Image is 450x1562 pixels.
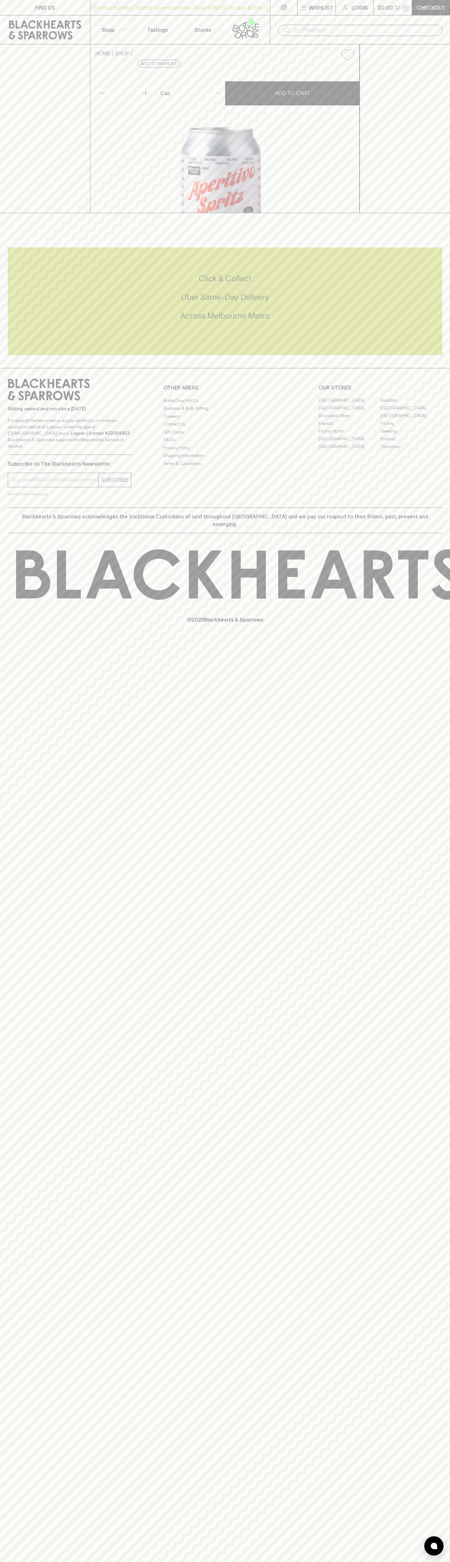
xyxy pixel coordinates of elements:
[8,491,131,497] p: We will never spam you
[381,443,442,451] a: Thornbury
[319,435,381,443] a: [GEOGRAPHIC_DATA]
[194,26,211,34] p: Stores
[225,81,360,105] button: ADD TO CART
[381,435,442,443] a: Prahran
[13,513,437,528] p: Blackhearts & Sparrows acknowledges the traditional Custodians of land throughout [GEOGRAPHIC_DAT...
[8,460,131,468] p: Subscribe to The Blackhearts Newsletter
[96,50,110,56] a: HOME
[381,404,442,412] a: [GEOGRAPHIC_DATA]
[319,384,442,391] p: OUR STORES
[404,6,406,9] p: 0
[163,397,287,404] a: Bottle Drop FAQ's
[293,25,437,35] input: Try "Pinot noir"
[381,427,442,435] a: Geelong
[378,4,393,12] p: $0.00
[319,427,381,435] a: Fitzroy North
[163,444,287,452] a: Privacy Policy
[8,406,131,412] p: Sibling owned and run since [DATE]
[319,397,381,404] a: [GEOGRAPHIC_DATA]
[35,4,55,12] p: FIND US
[8,273,442,284] h5: Click & Collect
[275,89,310,97] p: ADD TO CART
[99,473,131,487] button: SUBSCRIBE
[160,89,170,97] p: Can
[319,443,381,451] a: [GEOGRAPHIC_DATA]
[147,26,168,34] p: Tastings
[417,4,445,12] p: Checkout
[163,384,287,391] p: OTHER AREAS
[13,475,98,485] input: e.g. jane@blackheartsandsparrows.com.au
[163,436,287,444] a: FAQ's
[381,420,442,427] a: Fitzroy
[8,417,131,449] p: It is against the law to sell or supply alcohol to, or to obtain alcohol on behalf of a person un...
[319,412,381,420] a: Brunswick West
[431,1543,437,1549] img: bubble-icon
[163,405,287,412] a: Business & Bulk Gifting
[381,397,442,404] a: Braddon
[163,452,287,460] a: Shipping Information
[138,60,180,67] button: Add to wishlist
[8,292,442,302] h5: Uber Same-Day Delivery
[115,50,129,56] a: SHOP
[309,4,333,12] p: Wishlist
[158,87,225,100] div: Can
[180,15,225,44] a: Stores
[102,26,115,34] p: Shop
[163,428,287,436] a: Gift Cards
[381,412,442,420] a: [GEOGRAPHIC_DATA]
[163,460,287,467] a: Terms & Conditions
[90,15,135,44] button: Shop
[319,404,381,412] a: [GEOGRAPHIC_DATA]
[101,476,128,484] p: SUBSCRIBE
[8,310,442,321] h5: Across Melbourne Metro
[163,420,287,428] a: Contact Us
[135,15,180,44] a: Tastings
[319,420,381,427] a: Elwood
[70,431,130,436] strong: Liquor License #32064953
[163,412,287,420] a: Careers
[90,66,359,213] img: 37002.png
[8,247,442,355] div: Call to action block
[339,47,357,63] button: Add to wishlist
[352,4,368,12] p: Login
